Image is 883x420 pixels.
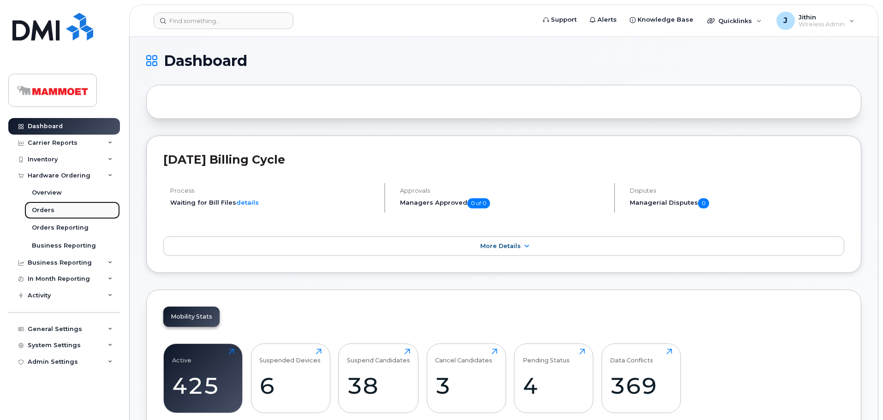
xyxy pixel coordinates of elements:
div: Pending Status [523,349,570,364]
div: 38 [347,372,410,399]
a: Active425 [172,349,234,408]
span: More Details [480,243,521,249]
a: Suspend Candidates38 [347,349,410,408]
a: Cancel Candidates3 [435,349,497,408]
a: Data Conflicts369 [610,349,672,408]
span: 0 [698,198,709,208]
span: Dashboard [164,54,247,68]
div: Suspend Candidates [347,349,410,364]
a: details [236,199,259,206]
div: Suspended Devices [259,349,321,364]
div: Active [172,349,191,364]
div: 3 [435,372,497,399]
div: 425 [172,372,234,399]
h5: Managers Approved [400,198,606,208]
iframe: Messenger Launcher [843,380,876,413]
div: 4 [523,372,585,399]
h4: Disputes [630,187,844,194]
span: 0 of 0 [467,198,490,208]
a: Pending Status4 [523,349,585,408]
h5: Managerial Disputes [630,198,844,208]
h2: [DATE] Billing Cycle [163,153,844,166]
li: Waiting for Bill Files [170,198,376,207]
div: 369 [610,372,672,399]
div: 6 [259,372,322,399]
div: Cancel Candidates [435,349,492,364]
h4: Approvals [400,187,606,194]
h4: Process [170,187,376,194]
a: Suspended Devices6 [259,349,322,408]
div: Data Conflicts [610,349,653,364]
